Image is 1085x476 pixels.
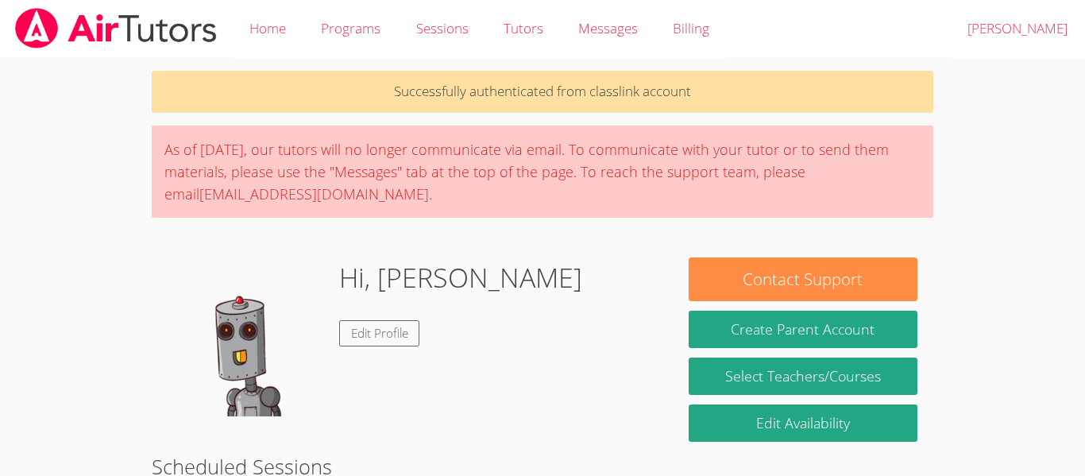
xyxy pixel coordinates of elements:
[14,8,218,48] img: airtutors_banner-c4298cdbf04f3fff15de1276eac7730deb9818008684d7c2e4769d2f7ddbe033.png
[168,257,326,416] img: default.png
[578,19,638,37] span: Messages
[689,257,917,301] button: Contact Support
[689,404,917,442] a: Edit Availability
[152,126,933,218] div: As of [DATE], our tutors will no longer communicate via email. To communicate with your tutor or ...
[339,320,420,346] a: Edit Profile
[339,257,582,298] h1: Hi, [PERSON_NAME]
[152,71,933,113] p: Successfully authenticated from classlink account
[689,311,917,348] button: Create Parent Account
[689,358,917,395] a: Select Teachers/Courses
